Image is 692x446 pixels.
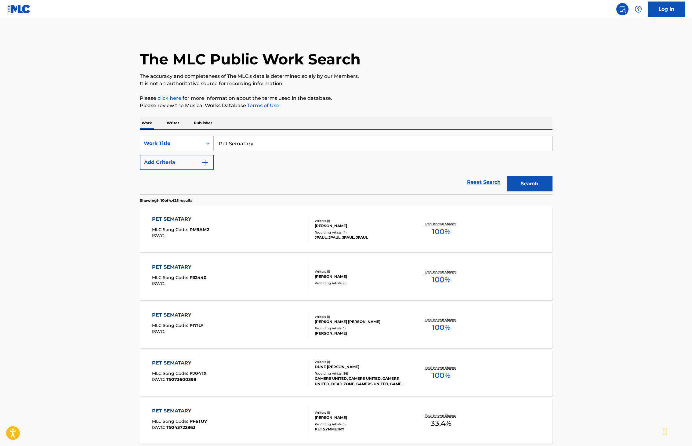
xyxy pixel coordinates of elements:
[158,95,181,101] a: click here
[166,425,195,430] span: T9243722863
[140,198,192,203] p: Showing 1 - 10 of 4,425 results
[507,176,553,191] button: Search
[144,140,199,147] div: Work Title
[140,73,553,80] p: The accuracy and completeness of The MLC's data is determined solely by our Members.
[315,230,407,235] div: Recording Artists ( 4 )
[140,206,553,252] a: PET SEMATARYMLC Song Code:PM9AM2ISWC:Writers (1)[PERSON_NAME]Recording Artists (4)JPAUL, JPAUL, J...
[425,222,458,226] p: Total Known Shares:
[315,274,407,279] div: [PERSON_NAME]
[190,275,207,280] span: P32440
[315,376,407,387] div: GAMERS UNITED, GAMERS UNITED, GAMERS UNITED, DEAD ZONE, GAMERS UNITED, GAMERS UNITED,DEAD ZONE
[315,219,407,223] div: Writers ( 1 )
[166,377,196,382] span: T9273600398
[140,254,553,300] a: PET SEMATARYMLC Song Code:P32440ISWC:Writers (1)[PERSON_NAME]Recording Artists (0)Total Known Sha...
[315,269,407,274] div: Writers ( 1 )
[152,425,166,430] span: ISWC :
[315,422,407,426] div: Recording Artists ( 1 )
[663,423,667,441] div: Drag
[152,329,166,334] span: ISWC :
[425,317,458,322] p: Total Known Shares:
[425,413,458,418] p: Total Known Shares:
[152,377,166,382] span: ISWC :
[315,223,407,229] div: [PERSON_NAME]
[315,319,407,325] div: [PERSON_NAME] [PERSON_NAME]
[152,359,207,367] div: PET SEMATARY
[152,407,207,415] div: PET SEMATARY
[140,95,553,102] p: Please for more information about the terms used in the database.
[431,418,451,429] span: 33.4 %
[315,364,407,370] div: DUNE [PERSON_NAME]
[616,3,629,15] a: Public Search
[140,50,360,68] h1: The MLC Public Work Search
[152,419,190,424] span: MLC Song Code :
[190,371,207,376] span: PJ04TX
[315,331,407,336] div: [PERSON_NAME]
[632,3,644,15] div: Help
[192,117,214,129] p: Publisher
[619,5,626,13] img: search
[140,117,154,129] p: Work
[140,80,553,87] p: It is not an authoritative source for recording information.
[190,419,207,424] span: PF6TU7
[464,176,504,189] a: Reset Search
[635,5,642,13] img: help
[315,314,407,319] div: Writers ( 1 )
[432,274,451,285] span: 100 %
[315,360,407,364] div: Writers ( 1 )
[152,281,166,286] span: ISWC :
[315,371,407,376] div: Recording Artists ( 56 )
[140,136,553,194] form: Search Form
[7,5,31,13] img: MLC Logo
[152,216,209,223] div: PET SEMATARY
[425,365,458,370] p: Total Known Shares:
[152,233,166,238] span: ISWC :
[152,323,190,328] span: MLC Song Code :
[152,263,207,271] div: PET SEMATARY
[152,227,190,232] span: MLC Song Code :
[152,311,203,319] div: PET SEMATARY
[140,350,553,396] a: PET SEMATARYMLC Song Code:PJ04TXISWC:T9273600398Writers (1)DUNE [PERSON_NAME]Recording Artists (5...
[648,2,685,17] a: Log In
[201,159,209,166] img: 9d2ae6d4665cec9f34b9.svg
[315,426,407,432] div: PET SYMMETRY
[315,235,407,240] div: JPAUL, JPAUL, JPAUL, JPAUL
[246,103,279,108] a: Terms of Use
[152,371,190,376] span: MLC Song Code :
[190,227,209,232] span: PM9AM2
[432,370,451,381] span: 100 %
[432,226,451,237] span: 100 %
[661,417,692,446] iframe: Chat Widget
[315,410,407,415] div: Writers ( 1 )
[315,281,407,285] div: Recording Artists ( 0 )
[152,275,190,280] span: MLC Song Code :
[190,323,203,328] span: PI71LY
[140,102,553,109] p: Please review the Musical Works Database
[140,155,214,170] button: Add Criteria
[140,302,553,348] a: PET SEMATARYMLC Song Code:PI71LYISWC:Writers (1)[PERSON_NAME] [PERSON_NAME]Recording Artists (1)[...
[425,270,458,274] p: Total Known Shares:
[140,398,553,444] a: PET SEMATARYMLC Song Code:PF6TU7ISWC:T9243722863Writers (1)[PERSON_NAME]Recording Artists (1)PET ...
[432,322,451,333] span: 100 %
[315,326,407,331] div: Recording Artists ( 1 )
[315,415,407,420] div: [PERSON_NAME]
[165,117,181,129] p: Writer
